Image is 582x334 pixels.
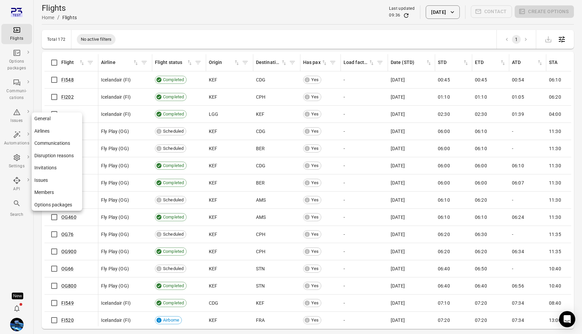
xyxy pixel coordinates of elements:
[475,145,487,152] span: 06:10
[101,111,131,118] span: Icelandair (FI)
[287,58,297,68] span: Filter by destination
[161,317,182,324] span: Airborne
[256,300,264,306] span: KEF
[542,36,555,42] span: Please make a selection to export
[256,317,265,324] span: FRA
[549,94,561,100] span: 06:20
[512,282,524,289] span: 06:56
[475,300,487,306] span: 07:20
[209,179,217,186] span: KEF
[209,111,218,118] span: LGG
[256,59,287,66] div: Sort by destination in ascending order
[85,58,95,68] span: Filter by flight
[256,265,265,272] span: STN
[475,282,487,289] span: 06:40
[475,162,487,169] span: 06:00
[32,112,82,211] nav: Local navigation
[512,265,544,272] div: -
[344,197,385,203] div: -
[549,145,561,152] span: 11:30
[309,214,321,221] span: Yes
[512,248,524,255] span: 06:34
[512,162,524,169] span: 06:10
[475,197,487,203] span: 06:20
[391,179,405,186] span: [DATE]
[438,231,450,238] span: 06:20
[475,59,499,66] div: ETD
[344,317,385,324] div: -
[344,59,368,66] div: Load factor
[391,94,405,100] span: [DATE]
[559,311,575,327] div: Open Intercom Messenger
[256,128,265,135] span: CDG
[10,318,24,331] img: shutterstock-1708408498.jpg
[209,162,217,169] span: KEF
[101,76,131,83] span: Icelandair (FI)
[155,59,186,66] div: Flight status
[475,265,487,272] span: 06:50
[549,300,561,306] span: 08:40
[391,162,405,169] span: [DATE]
[344,111,385,118] div: -
[7,315,26,334] button: Daníel Benediktsson
[161,300,186,306] span: Completed
[256,76,265,83] span: CDG
[438,111,450,118] span: 02:30
[32,125,82,137] a: Airlines
[344,282,385,289] div: -
[101,128,129,135] span: Fly Play (OG)
[475,128,487,135] span: 06:10
[209,317,217,324] span: KEF
[256,214,266,221] span: AMS
[344,145,385,152] div: -
[438,59,462,66] div: STD
[438,248,450,255] span: 06:20
[512,145,544,152] div: -
[4,186,29,193] div: API
[438,128,450,135] span: 06:00
[256,231,265,238] span: CPH
[57,13,60,22] li: /
[161,231,186,238] span: Scheduled
[101,231,129,238] span: Fly Play (OG)
[256,282,265,289] span: STN
[101,94,131,100] span: Icelandair (FI)
[549,231,561,238] span: 11:35
[549,248,561,255] span: 11:35
[101,145,129,152] span: Fly Play (OG)
[161,111,186,118] span: Completed
[475,248,487,255] span: 06:20
[256,162,265,169] span: CDG
[256,197,266,203] span: AMS
[32,174,82,187] a: Issues
[391,300,405,306] span: [DATE]
[391,248,405,255] span: [DATE]
[512,231,544,238] div: -
[549,59,574,66] div: STA
[256,111,264,118] span: KEF
[161,94,186,100] span: Completed
[209,145,217,152] span: KEF
[303,59,321,66] div: Has pax
[512,300,524,306] span: 07:34
[101,179,129,186] span: Fly Play (OG)
[42,3,77,13] h1: Flights
[512,59,543,66] div: Sort by ATD in ascending order
[391,128,405,135] span: [DATE]
[256,248,265,255] span: CPH
[101,265,129,272] span: Fly Play (OG)
[391,197,405,203] span: [DATE]
[101,282,129,289] span: Fly Play (OG)
[139,58,149,68] button: Filter by airline
[344,128,385,135] div: -
[391,265,405,272] span: [DATE]
[344,162,385,169] div: -
[309,265,321,272] span: Yes
[309,128,321,135] span: Yes
[438,94,450,100] span: 01:10
[391,111,405,118] span: [DATE]
[344,214,385,221] div: -
[256,59,281,66] div: Destination
[256,179,265,186] span: BER
[391,76,405,83] span: [DATE]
